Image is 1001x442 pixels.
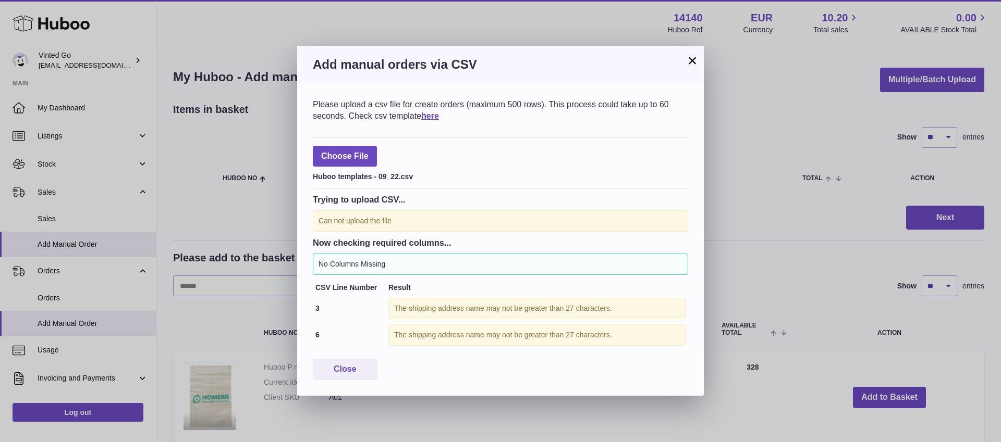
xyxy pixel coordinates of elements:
[388,324,686,346] div: The shipping address name may not be greater than 27 characters.
[313,194,688,205] h3: Trying to upload CSV...
[313,280,386,295] th: CSV Line Number
[334,364,357,373] span: Close
[313,56,688,73] h3: Add manual orders via CSV
[313,359,377,380] button: Close
[313,237,688,248] h3: Now checking required columns...
[388,298,686,319] div: The shipping address name may not be greater than 27 characters.
[315,304,320,312] strong: 3
[386,280,688,295] th: Result
[315,331,320,339] strong: 6
[313,99,688,121] div: Please upload a csv file for create orders (maximum 500 rows). This process could take up to 60 s...
[313,169,688,182] div: Huboo templates - 09_22.csv
[313,210,688,232] div: Can not upload the file
[686,54,699,67] button: ×
[313,254,688,275] div: No Columns Missing
[421,111,439,120] a: here
[313,146,377,167] span: Choose File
